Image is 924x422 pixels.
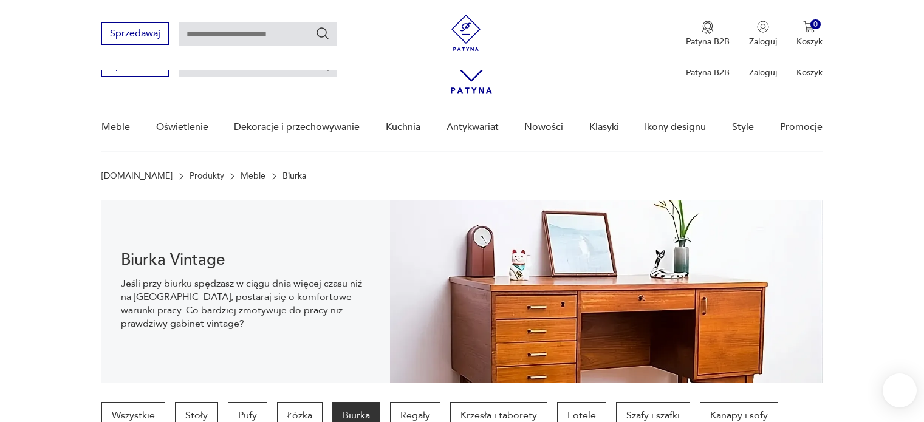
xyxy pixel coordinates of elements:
button: Patyna B2B [686,21,730,47]
a: Produkty [190,171,224,181]
a: Ikony designu [645,104,706,151]
button: Szukaj [315,26,330,41]
p: Biurka [282,171,306,181]
img: Ikona koszyka [803,21,815,33]
img: 217794b411677fc89fd9d93ef6550404.webp [390,200,823,383]
h1: Biurka Vintage [121,253,371,267]
button: Zaloguj [749,21,777,47]
a: Meble [241,171,265,181]
p: Patyna B2B [686,36,730,47]
a: Promocje [780,104,823,151]
iframe: Smartsupp widget button [883,373,917,407]
button: 0Koszyk [796,21,823,47]
p: Patyna B2B [686,67,730,78]
a: Kuchnia [386,104,420,151]
a: Nowości [524,104,563,151]
p: Zaloguj [749,67,777,78]
a: Sprzedawaj [101,30,169,39]
a: Meble [101,104,130,151]
a: Style [732,104,754,151]
img: Patyna - sklep z meblami i dekoracjami vintage [448,15,484,51]
a: Antykwariat [447,104,499,151]
div: 0 [810,19,821,30]
img: Ikonka użytkownika [757,21,769,33]
p: Jeśli przy biurku spędzasz w ciągu dnia więcej czasu niż na [GEOGRAPHIC_DATA], postaraj się o kom... [121,277,371,330]
button: Sprzedawaj [101,22,169,45]
a: Dekoracje i przechowywanie [234,104,360,151]
a: Ikona medaluPatyna B2B [686,21,730,47]
a: [DOMAIN_NAME] [101,171,173,181]
p: Zaloguj [749,36,777,47]
p: Koszyk [796,67,823,78]
a: Klasyki [589,104,619,151]
a: Sprzedawaj [101,62,169,70]
a: Oświetlenie [156,104,208,151]
img: Ikona medalu [702,21,714,34]
p: Koszyk [796,36,823,47]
